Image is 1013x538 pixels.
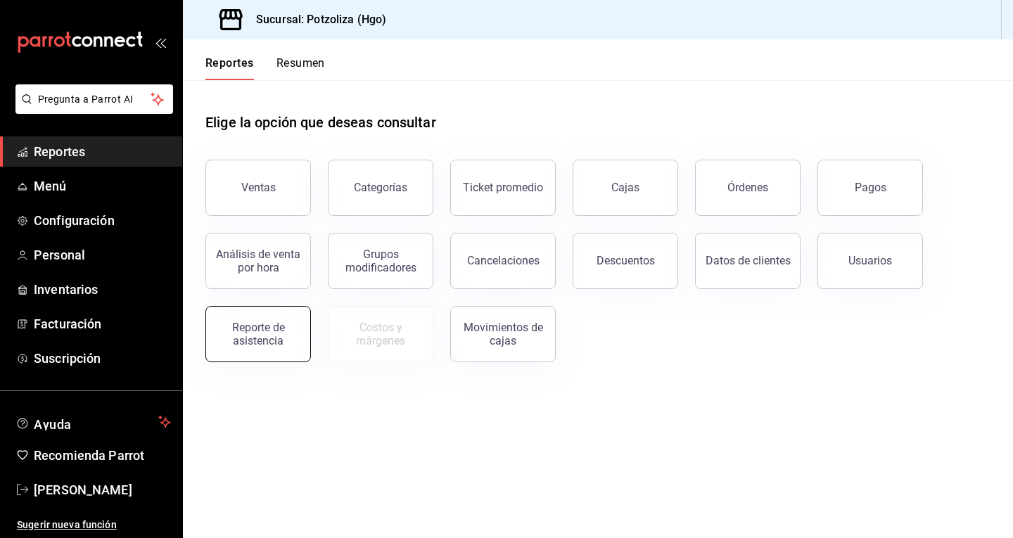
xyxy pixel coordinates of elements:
[450,160,556,216] button: Ticket promedio
[467,254,540,267] div: Cancelaciones
[34,280,171,299] span: Inventarios
[337,321,424,347] div: Costos y márgenes
[463,181,543,194] div: Ticket promedio
[34,211,171,230] span: Configuración
[328,306,433,362] button: Contrata inventarios para ver este reporte
[695,233,801,289] button: Datos de clientes
[848,254,892,267] div: Usuarios
[727,181,768,194] div: Órdenes
[215,321,302,347] div: Reporte de asistencia
[34,446,171,465] span: Recomienda Parrot
[205,112,436,133] h1: Elige la opción que deseas consultar
[245,11,386,28] h3: Sucursal: Potzoliza (Hgo)
[34,245,171,264] span: Personal
[34,314,171,333] span: Facturación
[706,254,791,267] div: Datos de clientes
[34,349,171,368] span: Suscripción
[34,177,171,196] span: Menú
[611,181,639,194] div: Cajas
[205,56,254,80] button: Reportes
[155,37,166,48] button: open_drawer_menu
[34,480,171,499] span: [PERSON_NAME]
[34,142,171,161] span: Reportes
[15,84,173,114] button: Pregunta a Parrot AI
[597,254,655,267] div: Descuentos
[573,233,678,289] button: Descuentos
[205,56,325,80] div: navigation tabs
[450,233,556,289] button: Cancelaciones
[205,233,311,289] button: Análisis de venta por hora
[354,181,407,194] div: Categorías
[817,160,923,216] button: Pagos
[241,181,276,194] div: Ventas
[276,56,325,80] button: Resumen
[205,306,311,362] button: Reporte de asistencia
[10,102,173,117] a: Pregunta a Parrot AI
[450,306,556,362] button: Movimientos de cajas
[17,518,171,532] span: Sugerir nueva función
[695,160,801,216] button: Órdenes
[855,181,886,194] div: Pagos
[34,414,153,430] span: Ayuda
[205,160,311,216] button: Ventas
[328,233,433,289] button: Grupos modificadores
[215,248,302,274] div: Análisis de venta por hora
[817,233,923,289] button: Usuarios
[573,160,678,216] button: Cajas
[459,321,547,347] div: Movimientos de cajas
[328,160,433,216] button: Categorías
[337,248,424,274] div: Grupos modificadores
[38,92,151,107] span: Pregunta a Parrot AI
